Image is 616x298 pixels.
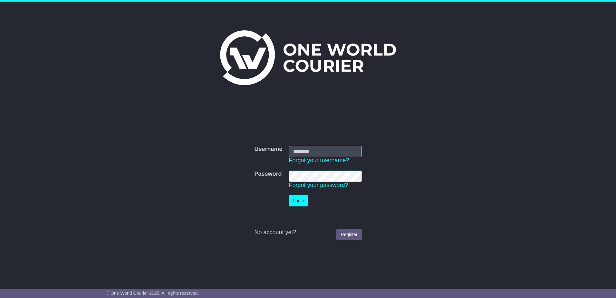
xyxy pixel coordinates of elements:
a: Forgot your password? [289,182,348,188]
label: Username [254,146,282,153]
button: Login [289,195,308,206]
a: Register [336,229,361,240]
a: Forgot your username? [289,157,349,164]
div: No account yet? [254,229,361,236]
img: One World [220,30,396,85]
label: Password [254,171,282,178]
span: © One World Courier 2025. All rights reserved. [106,291,199,296]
